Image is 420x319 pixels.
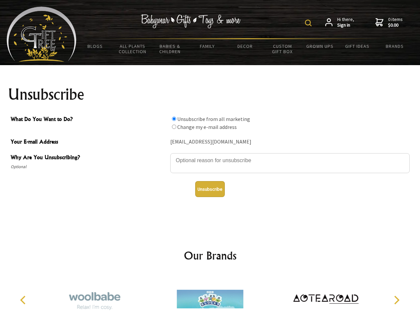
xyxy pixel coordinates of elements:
a: Babies & Children [151,39,189,58]
a: Gift Ideas [339,39,376,53]
label: Change my e-mail address [177,124,237,130]
a: Brands [376,39,414,53]
img: product search [305,20,312,26]
strong: $0.00 [388,22,403,28]
span: Hi there, [337,17,354,28]
a: BLOGS [76,39,114,53]
span: 0 items [388,16,403,28]
a: Family [189,39,226,53]
a: Decor [226,39,264,53]
a: Hi there,Sign in [325,17,354,28]
strong: Sign in [337,22,354,28]
textarea: Why Are You Unsubscribing? [170,153,410,173]
button: Previous [17,293,31,307]
label: Unsubscribe from all marketing [177,116,250,122]
input: What Do You Want to Do? [172,125,176,129]
h2: Our Brands [13,248,407,264]
input: What Do You Want to Do? [172,117,176,121]
button: Unsubscribe [195,181,225,197]
a: Grown Ups [301,39,339,53]
img: Babyware - Gifts - Toys and more... [7,7,76,62]
span: Optional [11,163,167,171]
button: Next [389,293,404,307]
a: All Plants Collection [114,39,152,58]
h1: Unsubscribe [8,86,412,102]
span: What Do You Want to Do? [11,115,167,125]
a: 0 items$0.00 [375,17,403,28]
a: Custom Gift Box [264,39,301,58]
div: [EMAIL_ADDRESS][DOMAIN_NAME] [170,137,410,147]
span: Why Are You Unsubscribing? [11,153,167,163]
span: Your E-mail Address [11,138,167,147]
img: Babywear - Gifts - Toys & more [141,14,241,28]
